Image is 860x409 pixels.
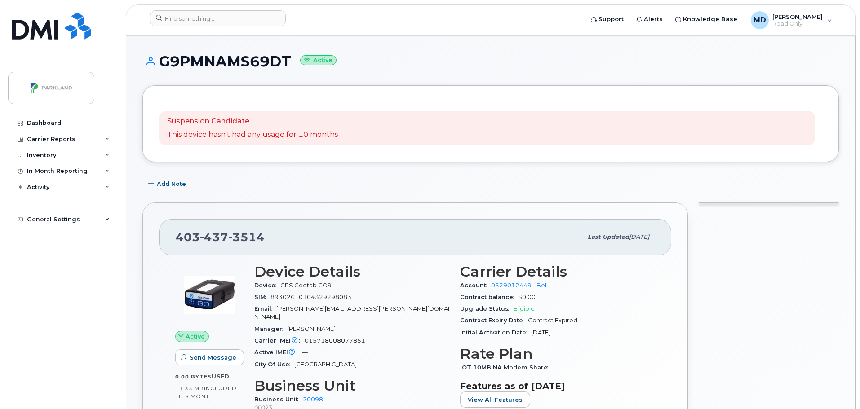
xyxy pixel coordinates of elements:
span: 437 [200,230,228,244]
button: View All Features [460,391,530,408]
span: used [212,373,230,380]
span: 11.33 MB [175,385,204,391]
span: [PERSON_NAME][EMAIL_ADDRESS][PERSON_NAME][DOMAIN_NAME] [254,305,449,320]
span: [DATE] [531,329,550,336]
span: 89302610104329298083 [270,294,351,300]
span: Knowledge Base [683,15,737,24]
span: Contract balance [460,294,518,300]
span: Eligible [514,305,535,312]
span: Upgrade Status [460,305,514,312]
span: Alerts [644,15,663,24]
a: 20098 [303,396,323,403]
span: 403 [176,230,265,244]
span: 0.00 Bytes [175,374,212,380]
span: $0.00 [518,294,536,300]
a: Knowledge Base [669,10,744,28]
span: Last updated [588,233,629,240]
p: This device hasn't had any usage for 10 months [167,130,338,140]
span: Support [598,15,624,24]
span: Initial Activation Date [460,329,531,336]
input: Find something... [150,10,286,26]
span: [DATE] [629,233,649,240]
span: Contract Expired [528,317,577,324]
span: Add Note [157,180,186,188]
span: included this month [175,385,237,400]
p: Suspension Candidate [167,116,338,127]
img: image20231002-3703462-zi9mtq.jpeg [182,268,236,322]
span: [GEOGRAPHIC_DATA] [294,361,357,368]
a: Support [585,10,630,28]
span: Manager [254,325,287,332]
span: 3514 [228,230,265,244]
span: SIM [254,294,270,300]
span: GPS Geotab GO9 [280,282,332,289]
h3: Carrier Details [460,264,655,280]
h3: Business Unit [254,378,449,394]
h3: Features as of [DATE] [460,381,655,391]
span: Carrier IMEI [254,337,305,344]
button: Send Message [175,349,244,365]
span: View All Features [468,396,523,404]
h3: Device Details [254,264,449,280]
h3: Rate Plan [460,346,655,362]
span: MD [754,15,766,26]
a: Alerts [630,10,669,28]
span: Contract Expiry Date [460,317,528,324]
span: [PERSON_NAME] [772,13,823,20]
span: 015718008077851 [305,337,365,344]
span: City Of Use [254,361,294,368]
span: IOT 10MB NA Modem Share [460,364,553,371]
span: Send Message [190,353,236,362]
span: [PERSON_NAME] [287,325,336,332]
small: Active [300,55,337,66]
span: Device [254,282,280,289]
span: — [302,349,308,356]
span: Active IMEI [254,349,302,356]
span: Account [460,282,491,289]
button: Add Note [142,176,194,192]
span: Email [254,305,276,312]
span: Business Unit [254,396,303,403]
h1: G9PMNAMS69DT [142,53,839,69]
span: Read Only [772,20,823,27]
a: 0529012449 - Bell [491,282,548,289]
div: Martina Davidson [745,11,838,29]
span: Active [186,332,205,341]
